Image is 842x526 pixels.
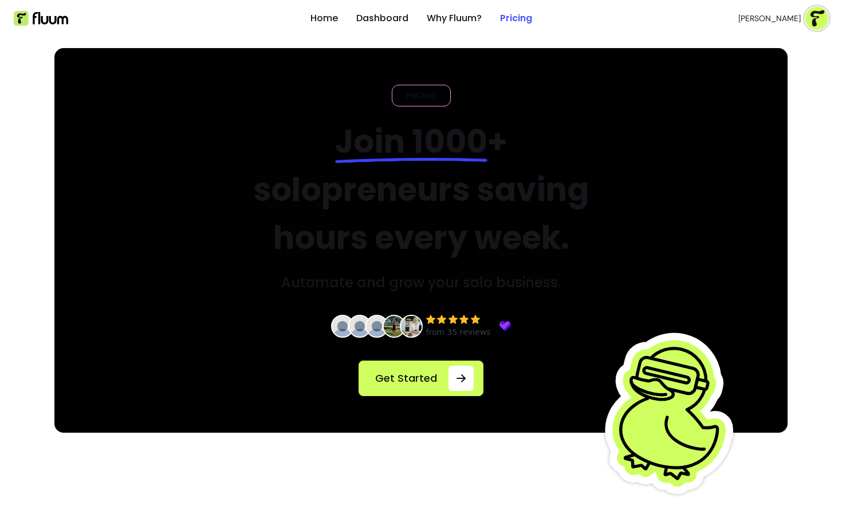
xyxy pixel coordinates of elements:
img: Fluum Logo [14,11,68,26]
h3: Automate and grow your solo business. [281,274,561,292]
span: Get Started [368,370,444,386]
a: Home [310,11,338,25]
img: avatar [805,7,828,30]
span: Join 1000 [335,119,487,164]
span: PRICING [402,90,441,101]
button: avatar[PERSON_NAME] [738,7,828,30]
a: Why Fluum? [427,11,482,25]
h2: + solopreneurs saving hours every week. [227,118,615,262]
a: Dashboard [356,11,408,25]
a: Get Started [359,361,483,396]
span: [PERSON_NAME] [738,13,801,24]
a: Pricing [500,11,532,25]
img: Fluum Duck sticker [601,313,745,513]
